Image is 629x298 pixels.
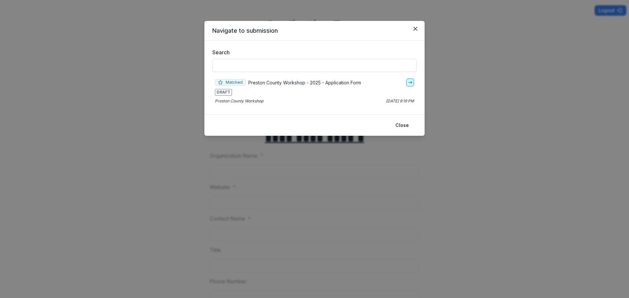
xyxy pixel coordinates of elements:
[248,79,361,86] p: Preston County Workshop - 2025 - Application Form
[406,79,414,86] a: go-to
[215,79,246,86] span: Matched
[410,24,421,34] button: Close
[215,89,232,96] span: DRAFT
[386,98,414,104] p: [DATE] 9:19 PM
[204,21,425,41] header: Navigate to submission
[391,120,413,131] button: Close
[212,48,413,56] label: Search
[215,98,263,104] p: Preston County Workshop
